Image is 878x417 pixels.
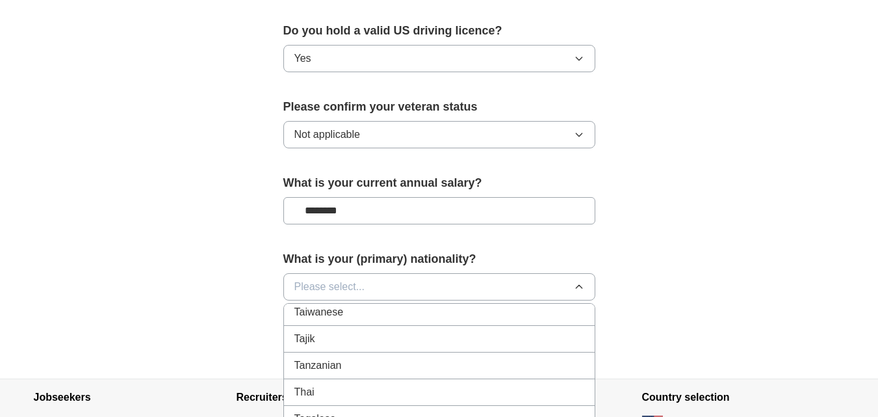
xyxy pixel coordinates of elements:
[283,22,595,40] label: Do you hold a valid US driving licence?
[294,127,360,142] span: Not applicable
[283,174,595,192] label: What is your current annual salary?
[294,358,342,373] span: Tanzanian
[294,279,365,295] span: Please select...
[283,45,595,72] button: Yes
[283,98,595,116] label: Please confirm your veteran status
[294,384,315,400] span: Thai
[294,304,344,320] span: Taiwanese
[283,121,595,148] button: Not applicable
[294,331,315,347] span: Tajik
[642,379,845,416] h4: Country selection
[283,250,595,268] label: What is your (primary) nationality?
[294,51,311,66] span: Yes
[283,273,595,301] button: Please select...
